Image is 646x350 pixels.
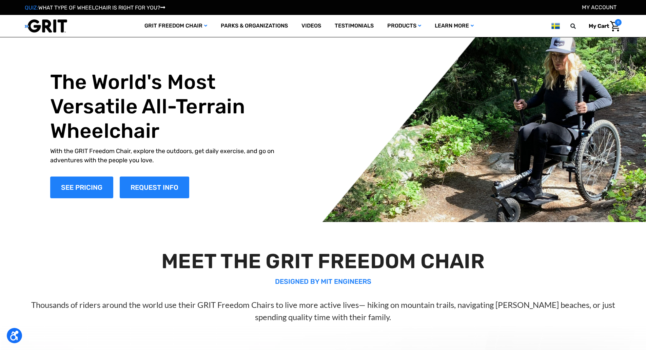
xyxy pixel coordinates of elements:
a: Shop Now [50,177,113,198]
a: Cart with 0 items [584,19,622,33]
a: Learn More [428,15,481,37]
input: Search [573,19,584,33]
a: Videos [295,15,328,37]
span: 0 [615,19,622,26]
a: Slide number 1, Request Information [120,177,189,198]
img: GRIT All-Terrain Wheelchair and Mobility Equipment [25,19,67,33]
p: Thousands of riders around the world use their GRIT Freedom Chairs to live more active lives— hik... [16,299,630,323]
span: QUIZ: [25,4,38,11]
span: My Cart [589,23,609,29]
p: DESIGNED BY MIT ENGINEERS [16,276,630,287]
img: Cart [610,21,620,32]
a: GRIT Freedom Chair [138,15,214,37]
a: QUIZ:WHAT TYPE OF WHEELCHAIR IS RIGHT FOR YOU? [25,4,165,11]
h1: The World's Most Versatile All-Terrain Wheelchair [50,70,290,143]
a: Account [582,4,616,11]
a: Parks & Organizations [214,15,295,37]
img: se.png [551,22,560,30]
h2: MEET THE GRIT FREEDOM CHAIR [16,249,630,274]
p: With the GRIT Freedom Chair, explore the outdoors, get daily exercise, and go on adventures with ... [50,147,290,165]
a: Testimonials [328,15,380,37]
a: Products [380,15,428,37]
